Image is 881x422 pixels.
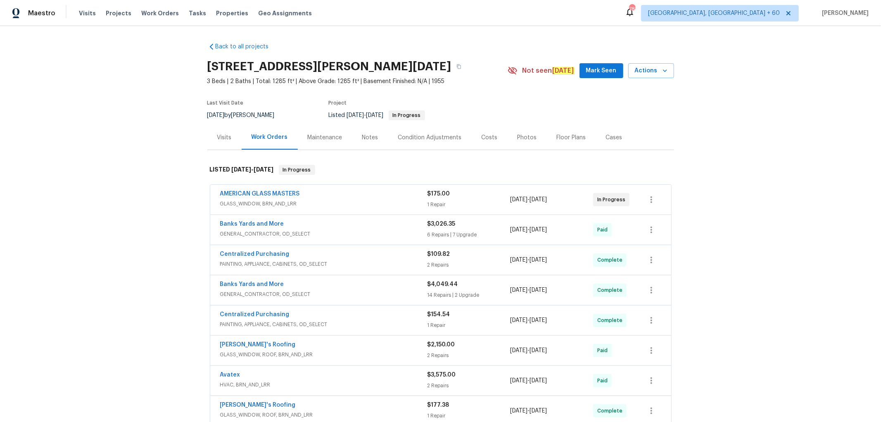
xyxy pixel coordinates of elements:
span: 3 Beds | 2 Baths | Total: 1285 ft² | Above Grade: 1285 ft² | Basement Finished: N/A | 1955 [207,77,508,86]
span: Paid [597,346,611,355]
span: In Progress [280,166,314,174]
button: Mark Seen [579,63,623,79]
span: - [510,196,547,204]
h6: LISTED [210,165,274,175]
span: [DATE] [530,317,547,323]
span: - [510,346,547,355]
div: Work Orders [252,133,288,141]
div: Photos [518,134,537,142]
span: - [510,316,547,324]
h2: [STREET_ADDRESS][PERSON_NAME][DATE] [207,62,451,71]
a: Back to all projects [207,43,287,51]
div: 2 Repairs [427,261,511,269]
div: 2 Repairs [427,351,511,360]
span: [DATE] [510,227,527,233]
span: [GEOGRAPHIC_DATA], [GEOGRAPHIC_DATA] + 60 [648,9,780,17]
span: Not seen [522,67,575,75]
span: GENERAL_CONTRACTOR, OD_SELECT [220,290,427,298]
div: Maintenance [308,134,342,142]
div: 1 Repair [427,200,511,209]
span: - [510,256,547,264]
span: [DATE] [232,167,252,172]
span: - [232,167,274,172]
span: Tasks [189,10,206,16]
span: Listed [329,112,425,118]
span: [DATE] [347,112,364,118]
a: Banks Yards and More [220,281,284,287]
span: Complete [597,286,626,294]
a: Centralized Purchasing [220,312,290,317]
div: 6 Repairs | 7 Upgrade [427,231,511,239]
span: In Progress [597,196,629,204]
div: 1 Repair [427,321,511,329]
span: [DATE] [510,317,527,323]
span: [DATE] [530,348,547,353]
div: 1 Repair [427,412,511,420]
span: [DATE] [510,378,527,384]
span: HVAC, BRN_AND_LRR [220,381,427,389]
a: Avatex [220,372,240,378]
div: LISTED [DATE]-[DATE]In Progress [207,157,674,183]
span: [DATE] [530,408,547,414]
span: [DATE] [510,197,527,203]
span: - [347,112,384,118]
a: [PERSON_NAME]'s Roofing [220,342,296,348]
span: $109.82 [427,251,450,257]
em: [DATE] [552,67,575,74]
a: AMERICAN GLASS MASTERS [220,191,300,197]
div: Notes [362,134,378,142]
div: 14 Repairs | 2 Upgrade [427,291,511,299]
span: Visits [79,9,96,17]
span: GLASS_WINDOW, BRN_AND_LRR [220,200,427,208]
span: Actions [635,66,667,76]
a: [PERSON_NAME]'s Roofing [220,402,296,408]
div: Condition Adjustments [398,134,462,142]
span: [DATE] [510,287,527,293]
span: In Progress [389,113,424,118]
span: Geo Assignments [258,9,312,17]
span: Maestro [28,9,55,17]
span: Complete [597,256,626,264]
span: Paid [597,377,611,385]
div: Floor Plans [557,134,586,142]
span: $177.38 [427,402,449,408]
span: - [510,286,547,294]
span: Complete [597,316,626,324]
span: GLASS_WINDOW, ROOF, BRN_AND_LRR [220,350,427,359]
span: Work Orders [141,9,179,17]
span: $175.00 [427,191,450,197]
span: [DATE] [510,348,527,353]
div: 2 Repairs [427,381,511,390]
span: - [510,377,547,385]
span: [DATE] [254,167,274,172]
span: $3,026.35 [427,221,456,227]
div: Cases [606,134,622,142]
span: GENERAL_CONTRACTOR, OD_SELECT [220,230,427,238]
span: $3,575.00 [427,372,456,378]
span: Project [329,100,347,105]
span: [DATE] [510,257,527,263]
span: Projects [106,9,131,17]
a: Banks Yards and More [220,221,284,227]
div: Visits [217,134,232,142]
span: [DATE] [366,112,384,118]
span: - [510,407,547,415]
span: [DATE] [530,197,547,203]
span: Paid [597,226,611,234]
a: Centralized Purchasing [220,251,290,257]
span: $4,049.44 [427,281,458,287]
span: [DATE] [530,227,547,233]
span: GLASS_WINDOW, ROOF, BRN_AND_LRR [220,411,427,419]
span: [DATE] [510,408,527,414]
span: PAINTING, APPLIANCE, CABINETS, OD_SELECT [220,320,427,329]
span: Last Visit Date [207,100,244,105]
span: Complete [597,407,626,415]
span: - [510,226,547,234]
span: [DATE] [530,257,547,263]
div: by [PERSON_NAME] [207,110,285,120]
div: 783 [629,5,635,13]
span: PAINTING, APPLIANCE, CABINETS, OD_SELECT [220,260,427,268]
span: $2,150.00 [427,342,455,348]
span: $154.54 [427,312,450,317]
div: Costs [482,134,498,142]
